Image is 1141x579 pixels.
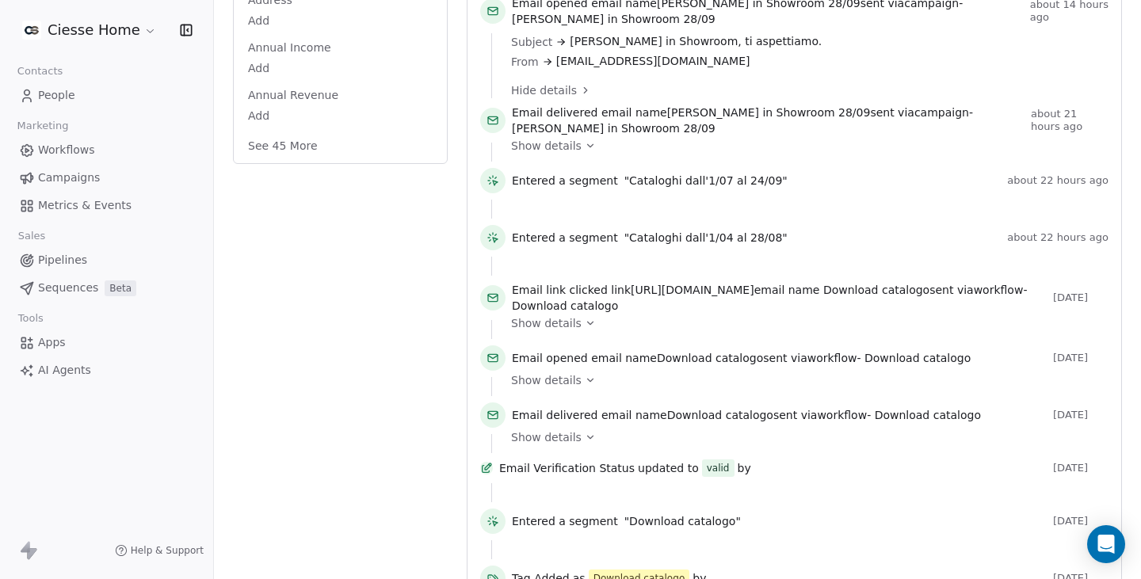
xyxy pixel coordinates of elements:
span: Email delivered [512,409,597,421]
span: [DATE] [1053,352,1109,364]
span: Download catalogo [823,284,929,296]
span: People [38,87,75,104]
span: Email delivered [512,106,597,119]
span: From [511,54,539,70]
span: [DATE] [1053,409,1109,421]
a: Show details [511,138,1097,154]
a: AI Agents [13,357,200,383]
button: Ciesse Home [19,17,160,44]
span: AI Agents [38,362,91,379]
span: Email link clicked [512,284,608,296]
span: "Download catalogo" [624,513,741,529]
span: Entered a segment [512,173,618,189]
a: Workflows [13,137,200,163]
span: [DATE] [1053,462,1109,474]
div: Open Intercom Messenger [1087,525,1125,563]
span: Marketing [10,114,75,138]
span: [DATE] [1053,291,1109,304]
span: about 22 hours ago [1007,174,1109,187]
a: Apps [13,329,200,356]
span: Entered a segment [512,513,618,529]
span: [URL][DOMAIN_NAME] [631,284,754,296]
span: Add [248,108,433,124]
span: about 21 hours ago [1031,108,1109,133]
span: Email Verification Status [499,460,635,476]
span: Sales [11,224,52,248]
span: email name sent via workflow - [512,407,981,423]
span: by [738,460,751,476]
span: [PERSON_NAME] in Showroom 28/09 [667,106,871,119]
span: Workflows [38,142,95,158]
span: Tools [11,307,50,330]
span: [DATE] [1053,515,1109,528]
a: Help & Support [115,544,204,557]
span: [EMAIL_ADDRESS][DOMAIN_NAME] [556,53,750,70]
span: link email name sent via workflow - [512,282,1047,314]
span: Add [248,13,433,29]
span: [PERSON_NAME] in Showroom 28/09 [512,13,716,25]
a: Metrics & Events [13,192,200,219]
span: Sequences [38,280,98,296]
span: Show details [511,429,582,445]
a: Pipelines [13,247,200,273]
a: Show details [511,429,1097,445]
a: Campaigns [13,165,200,191]
span: Campaigns [38,170,100,186]
span: Download catalogo [667,409,773,421]
span: Download catalogo [657,352,763,364]
div: valid [707,460,730,476]
span: Help & Support [131,544,204,557]
a: SequencesBeta [13,275,200,301]
span: [PERSON_NAME] in Showroom 28/09 [512,122,716,135]
span: Download catalogo [512,299,618,312]
span: Apps [38,334,66,351]
span: "Cataloghi dall'1/04 al 28/08" [624,230,788,246]
span: about 22 hours ago [1007,231,1109,244]
span: Hide details [511,82,577,98]
span: Ciesse Home [48,20,140,40]
a: People [13,82,200,109]
span: Contacts [10,59,70,83]
span: Download catalogo [875,409,981,421]
span: Metrics & Events [38,197,132,214]
span: Download catalogo [864,352,971,364]
span: Annual Revenue [245,87,342,103]
span: Show details [511,138,582,154]
a: Show details [511,315,1097,331]
span: Entered a segment [512,230,618,246]
span: email name sent via campaign - [512,105,1025,136]
span: Email opened [512,352,588,364]
span: Pipelines [38,252,87,269]
a: Hide details [511,82,1097,98]
span: "Cataloghi dall'1/07 al 24/09" [624,173,788,189]
span: email name sent via workflow - [512,350,971,366]
span: Show details [511,372,582,388]
span: [PERSON_NAME] in Showroom, ti aspettiamo. [570,33,822,50]
span: Add [248,60,433,76]
a: Show details [511,372,1097,388]
span: Annual Income [245,40,334,55]
img: 391627526_642008681451298_2136090025570598449_n%20(2).jpg [22,21,41,40]
span: Subject [511,34,552,50]
span: updated to [638,460,699,476]
span: Show details [511,315,582,331]
span: Beta [105,280,136,296]
button: See 45 More [239,131,327,160]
